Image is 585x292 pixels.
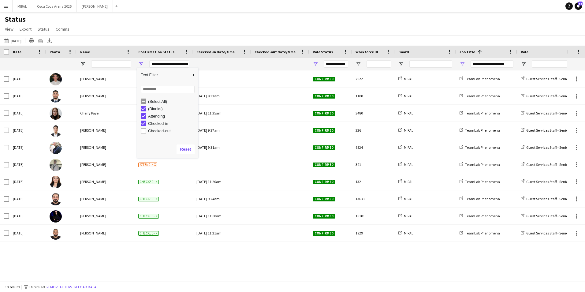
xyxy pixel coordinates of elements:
[352,190,395,207] div: 13633
[313,111,335,116] span: Confirmed
[313,61,318,67] button: Open Filter Menu
[148,99,196,104] div: (Select All)
[398,111,413,115] a: MIRAL
[313,197,335,201] span: Confirmed
[575,2,582,10] a: 51
[526,231,569,235] span: Guest Services Staff - Senior
[526,128,569,133] span: Guest Services Staff - Senior
[138,163,157,167] span: Attending
[80,77,106,81] span: [PERSON_NAME]
[398,77,413,81] a: MIRAL
[398,231,413,235] a: MIRAL
[80,231,106,235] span: [PERSON_NAME]
[13,50,21,54] span: Date
[352,88,395,104] div: 1100
[521,61,526,67] button: Open Filter Menu
[521,145,569,150] a: Guest Services Staff - Senior
[9,156,46,173] div: [DATE]
[137,98,198,134] div: Filter List
[80,145,106,150] span: [PERSON_NAME]
[313,214,335,219] span: Confirmed
[313,50,333,54] span: Role Status
[521,214,569,218] a: Guest Services Staff - Senior
[35,25,52,33] a: Status
[80,94,106,98] span: [PERSON_NAME]
[77,0,113,12] button: [PERSON_NAME]
[138,61,144,67] button: Open Filter Menu
[255,50,296,54] span: Checked-out date/time
[9,208,46,224] div: [DATE]
[398,50,409,54] span: Board
[460,77,500,81] a: TeamLab Phenomena
[138,214,159,219] span: Checked-in
[404,77,413,81] span: MIRAL
[356,50,378,54] span: Workforce ID
[352,139,395,156] div: 6524
[521,50,528,54] span: Role
[521,128,569,133] a: Guest Services Staff - Senior
[9,122,46,139] div: [DATE]
[313,128,335,133] span: Confirmed
[526,111,569,115] span: Guest Services Staff - Senior
[465,197,500,201] span: TeamLab Phenomena
[80,128,106,133] span: [PERSON_NAME]
[50,107,62,120] img: Cherry Paye
[196,190,247,207] div: [DATE] 9:24am
[465,214,500,218] span: TeamLab Phenomena
[526,94,569,98] span: Guest Services Staff - Senior
[526,77,569,81] span: Guest Services Staff - Senior
[177,144,195,154] button: Reset
[465,162,500,167] span: TeamLab Phenomena
[404,111,413,115] span: MIRAL
[404,94,413,98] span: MIRAL
[53,25,72,33] a: Comms
[9,88,46,104] div: [DATE]
[28,285,45,289] span: 3 filters set
[50,193,62,205] img: Saif Al Azameh
[404,231,413,235] span: MIRAL
[521,111,569,115] a: Guest Services Staff - Senior
[9,173,46,190] div: [DATE]
[313,163,335,167] span: Confirmed
[9,190,46,207] div: [DATE]
[50,159,62,171] img: Mariam Laila
[460,214,500,218] a: TeamLab Phenomena
[148,129,196,133] div: Checked-out
[137,68,198,158] div: Column Filter
[38,26,50,32] span: Status
[9,139,46,156] div: [DATE]
[526,179,569,184] span: Guest Services Staff - Senior
[404,128,413,133] span: MIRAL
[398,179,413,184] a: MIRAL
[521,197,569,201] a: Guest Services Staff - Senior
[32,0,77,12] button: Coca Coca Arena 2025
[50,125,62,137] img: Ricardo Rivera
[398,162,413,167] a: MIRAL
[460,94,500,98] a: TeamLab Phenomena
[28,37,35,44] app-action-btn: Print
[20,26,32,32] span: Export
[352,208,395,224] div: 18101
[404,145,413,150] span: MIRAL
[17,25,34,33] a: Export
[50,73,62,85] img: Mohamad Alirksusi
[398,214,413,218] a: MIRAL
[521,231,569,235] a: Guest Services Staff - Senior
[398,145,413,150] a: MIRAL
[460,231,500,235] a: TeamLab Phenomena
[465,94,500,98] span: TeamLab Phenomena
[148,114,196,118] div: Attending
[80,179,106,184] span: [PERSON_NAME]
[80,197,106,201] span: [PERSON_NAME]
[148,121,196,126] div: Checked-in
[2,37,23,44] button: [DATE]
[313,77,335,81] span: Confirmed
[138,197,159,201] span: Checked-in
[465,179,500,184] span: TeamLab Phenomena
[138,231,159,236] span: Checked-in
[137,70,191,80] span: Text Filter
[460,179,500,184] a: TeamLab Phenomena
[313,180,335,184] span: Confirmed
[91,60,131,68] input: Name Filter Input
[37,37,44,44] app-action-btn: Crew files as ZIP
